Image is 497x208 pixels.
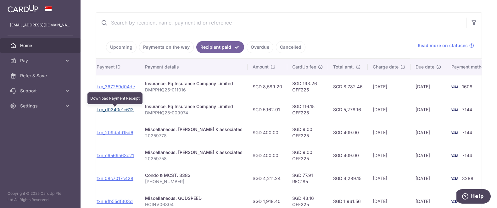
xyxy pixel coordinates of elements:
[97,84,135,89] a: txn_367259d04de
[448,152,461,159] img: Bank Card
[276,41,305,53] a: Cancelled
[145,133,243,139] p: 20259778
[448,106,461,113] img: Bank Card
[145,149,243,156] div: Miscellaneous. [PERSON_NAME] & associates
[410,144,446,167] td: [DATE]
[410,121,446,144] td: [DATE]
[96,13,466,33] input: Search by recipient name, payment id or reference
[140,59,248,75] th: Payment details
[145,103,243,110] div: Insurance. Eq Insurance Company Limited
[20,73,62,79] span: Refer & Save
[97,153,134,158] a: txn_c6569a63c21
[97,130,133,135] a: txn_209dafd15d6
[368,144,410,167] td: [DATE]
[145,126,243,133] div: Miscellaneous. [PERSON_NAME] & associates
[145,156,243,162] p: 20259758
[145,172,243,178] div: Condo & MCST. 3383
[328,144,368,167] td: SGD 409.00
[87,92,142,104] div: Download Payment Receipt
[8,5,38,13] img: CardUp
[333,64,354,70] span: Total amt.
[287,144,328,167] td: SGD 9.00 OFF225
[462,176,473,181] span: 3288
[368,98,410,121] td: [DATE]
[416,64,434,70] span: Due date
[97,199,133,204] a: txn_9fb55df303d
[20,42,62,49] span: Home
[248,144,287,167] td: SGD 400.00
[248,75,287,98] td: SGD 8,589.20
[287,98,328,121] td: SGD 116.15 OFF225
[139,41,194,53] a: Payments on the way
[410,98,446,121] td: [DATE]
[410,167,446,190] td: [DATE]
[456,189,491,205] iframe: Opens a widget where you can find more information
[368,167,410,190] td: [DATE]
[92,59,140,75] th: Payment ID
[10,22,70,28] p: [EMAIL_ADDRESS][DOMAIN_NAME]
[196,41,244,53] a: Recipient paid
[462,130,472,135] span: 7144
[97,107,134,112] a: txn_d0240e1c612
[145,201,243,208] p: HQINV06804
[410,75,446,98] td: [DATE]
[418,42,468,49] span: Read more on statuses
[145,87,243,93] p: DMPPHQ25-011016
[462,84,472,89] span: 1608
[462,107,472,112] span: 7144
[328,75,368,98] td: SGD 8,782.46
[446,59,494,75] th: Payment method
[248,121,287,144] td: SGD 400.00
[20,88,62,94] span: Support
[462,153,472,158] span: 7144
[292,64,316,70] span: CardUp fee
[145,80,243,87] div: Insurance. Eq Insurance Company Limited
[287,121,328,144] td: SGD 9.00 OFF225
[247,41,273,53] a: Overdue
[20,57,62,64] span: Pay
[253,64,269,70] span: Amount
[368,75,410,98] td: [DATE]
[248,167,287,190] td: SGD 4,211.24
[368,121,410,144] td: [DATE]
[20,103,62,109] span: Settings
[448,198,461,205] img: Bank Card
[248,98,287,121] td: SGD 5,162.01
[373,64,399,70] span: Charge date
[328,121,368,144] td: SGD 409.00
[97,176,133,181] a: txn_08c7017c428
[418,42,474,49] a: Read more on statuses
[145,110,243,116] p: DMPPHQ25-009974
[448,83,461,90] img: Bank Card
[448,129,461,136] img: Bank Card
[328,167,368,190] td: SGD 4,289.15
[287,167,328,190] td: SGD 77.91 REC185
[448,175,461,182] img: Bank Card
[145,195,243,201] div: Miscellaneous. GODSPEED
[328,98,368,121] td: SGD 5,278.16
[145,178,243,185] p: [PHONE_NUMBER]
[287,75,328,98] td: SGD 193.26 OFF225
[106,41,137,53] a: Upcoming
